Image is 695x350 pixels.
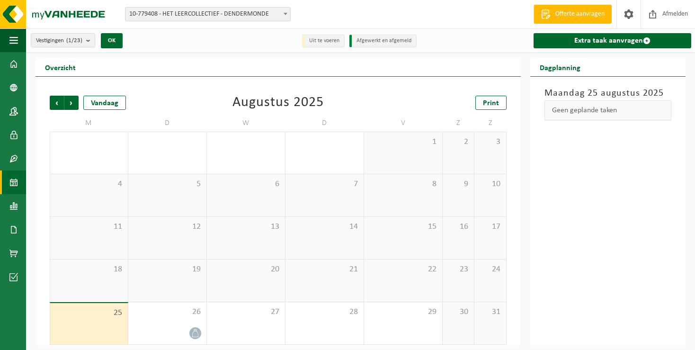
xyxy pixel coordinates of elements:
span: 17 [479,222,501,232]
span: 29 [369,307,437,317]
span: Vestigingen [36,34,82,48]
span: 21 [290,264,359,275]
span: 2 [447,137,470,147]
div: Geen geplande taken [544,100,671,120]
span: 8 [369,179,437,189]
td: Z [443,115,475,132]
div: Augustus 2025 [232,96,324,110]
span: 3 [479,137,501,147]
span: 14 [290,222,359,232]
count: (1/23) [66,37,82,44]
span: 10-779408 - HET LEERCOLLECTIEF - DENDERMONDE [125,7,291,21]
h2: Overzicht [36,58,85,76]
a: Print [475,96,507,110]
span: Vorige [50,96,64,110]
span: 15 [369,222,437,232]
td: V [364,115,443,132]
button: OK [101,33,123,48]
span: 26 [133,307,202,317]
button: Vestigingen(1/23) [31,33,95,47]
td: D [128,115,207,132]
span: 31 [479,307,501,317]
span: 4 [55,179,123,189]
span: 16 [447,222,470,232]
span: 10 [479,179,501,189]
td: M [50,115,128,132]
li: Afgewerkt en afgemeld [349,35,417,47]
span: 10-779408 - HET LEERCOLLECTIEF - DENDERMONDE [125,8,290,21]
span: 18 [55,264,123,275]
span: 12 [133,222,202,232]
span: Offerte aanvragen [553,9,607,19]
span: 5 [133,179,202,189]
span: 6 [212,179,280,189]
td: W [207,115,285,132]
h3: Maandag 25 augustus 2025 [544,86,671,100]
span: 7 [290,179,359,189]
span: 9 [447,179,470,189]
span: 22 [369,264,437,275]
span: Print [483,99,499,107]
span: 27 [212,307,280,317]
span: 23 [447,264,470,275]
span: 19 [133,264,202,275]
span: 28 [290,307,359,317]
div: Vandaag [83,96,126,110]
li: Uit te voeren [302,35,345,47]
span: 24 [479,264,501,275]
span: 1 [369,137,437,147]
td: D [285,115,364,132]
span: 20 [212,264,280,275]
span: 30 [447,307,470,317]
td: Z [474,115,507,132]
span: 13 [212,222,280,232]
span: 25 [55,308,123,318]
span: Volgende [64,96,79,110]
span: 11 [55,222,123,232]
a: Offerte aanvragen [534,5,612,24]
a: Extra taak aanvragen [534,33,691,48]
h2: Dagplanning [530,58,590,76]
